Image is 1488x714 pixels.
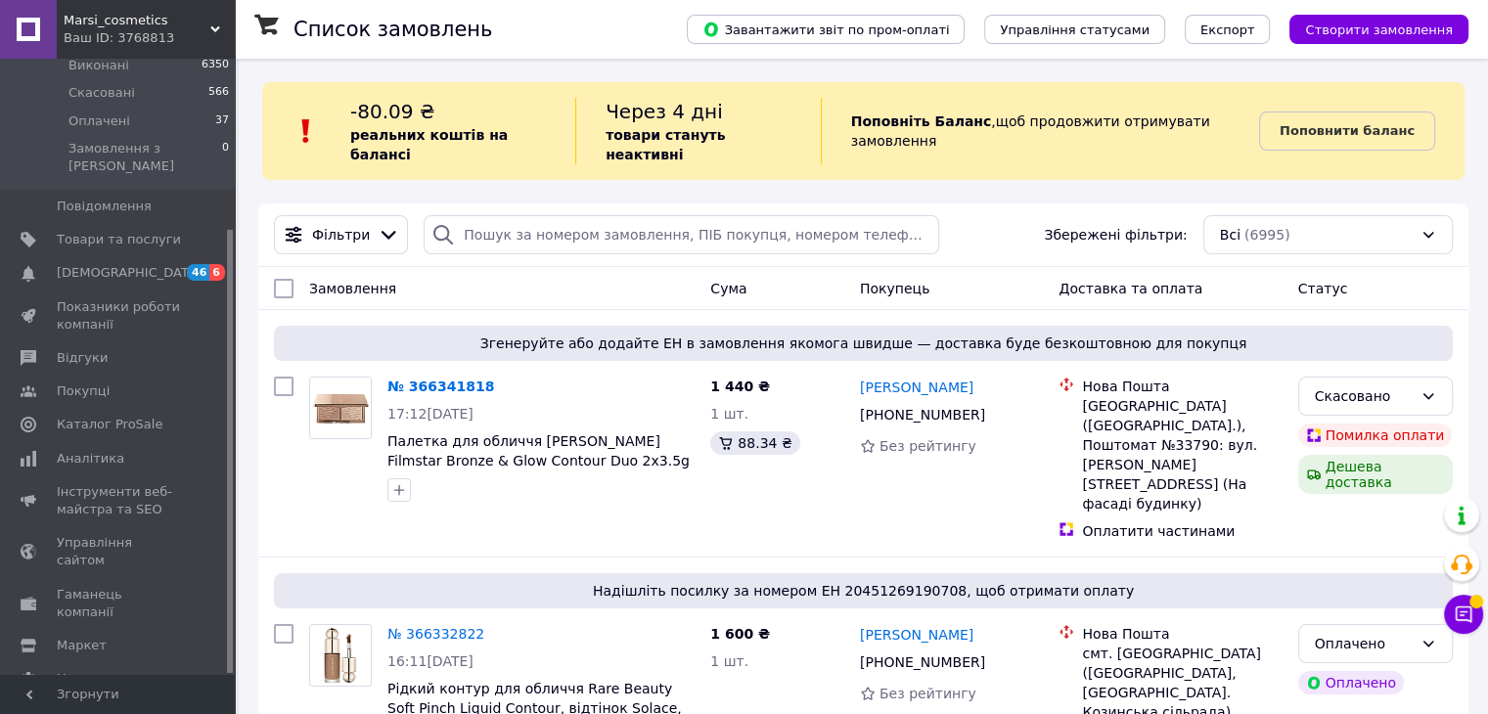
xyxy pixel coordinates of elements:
[1444,595,1483,634] button: Чат з покупцем
[860,378,973,397] a: [PERSON_NAME]
[387,433,690,488] a: Палeтка для обличчя [PERSON_NAME] Filmstar Bronze & Glow Contour Duo 2х3.5g (fair-medium), оригінал
[64,29,235,47] div: Ваш ID: 3768813
[860,281,929,296] span: Покупець
[57,483,181,518] span: Інструменти веб-майстра та SEO
[68,57,129,74] span: Виконані
[1298,671,1404,694] div: Оплачено
[387,626,484,642] a: № 366332822
[57,349,108,367] span: Відгуки
[1000,22,1150,37] span: Управління статусами
[57,637,107,654] span: Маркет
[350,100,434,123] span: -80.09 ₴
[57,298,181,334] span: Показники роботи компанії
[821,98,1259,164] div: , щоб продовжити отримувати замовлення
[1298,281,1348,296] span: Статус
[292,116,321,146] img: :exclamation:
[64,12,210,29] span: Marsi_cosmetics
[1082,521,1282,541] div: Оплатити частинами
[1315,385,1413,407] div: Скасовано
[1200,22,1255,37] span: Експорт
[57,670,157,688] span: Налаштування
[309,377,372,439] a: Фото товару
[710,431,799,455] div: 88.34 ₴
[710,626,770,642] span: 1 600 ₴
[1259,112,1435,151] a: Поповнити баланс
[702,21,949,38] span: Завантажити звіт по пром-оплаті
[1185,15,1271,44] button: Експорт
[424,215,939,254] input: Пошук за номером замовлення, ПІБ покупця, номером телефону, Email, номером накладної
[1044,225,1187,245] span: Збережені фільтри:
[1298,455,1453,494] div: Дешева доставка
[57,450,124,468] span: Аналітика
[860,407,985,423] span: [PHONE_NUMBER]
[309,281,396,296] span: Замовлення
[1289,15,1468,44] button: Створити замовлення
[1315,633,1413,654] div: Оплачено
[1298,424,1453,447] div: Помилка оплати
[57,416,162,433] span: Каталог ProSale
[57,534,181,569] span: Управління сайтом
[387,406,473,422] span: 17:12[DATE]
[606,127,725,162] b: товари стануть неактивні
[57,382,110,400] span: Покупці
[282,334,1445,353] span: Згенеруйте або додайте ЕН в замовлення якомога швидше — доставка буде безкоштовною для покупця
[215,112,229,130] span: 37
[606,100,723,123] span: Через 4 дні
[1082,377,1282,396] div: Нова Пошта
[1280,123,1415,138] b: Поповнити баланс
[208,84,229,102] span: 566
[57,198,152,215] span: Повідомлення
[387,379,494,394] a: № 366341818
[68,140,222,175] span: Замовлення з [PERSON_NAME]
[710,653,748,669] span: 1 шт.
[687,15,965,44] button: Завантажити звіт по пром-оплаті
[1082,396,1282,513] div: [GEOGRAPHIC_DATA] ([GEOGRAPHIC_DATA].), Поштомат №33790: вул. [PERSON_NAME][STREET_ADDRESS] (На ф...
[57,231,181,248] span: Товари та послуги
[68,112,130,130] span: Оплачені
[710,379,770,394] span: 1 440 ₴
[310,625,371,686] img: Фото товару
[1270,21,1468,36] a: Створити замовлення
[860,625,973,645] a: [PERSON_NAME]
[202,57,229,74] span: 6350
[710,406,748,422] span: 1 шт.
[68,84,135,102] span: Скасовані
[350,127,508,162] b: реальних коштів на балансі
[1305,22,1453,37] span: Створити замовлення
[851,113,992,129] b: Поповніть Баланс
[387,653,473,669] span: 16:11[DATE]
[879,438,976,454] span: Без рейтингу
[293,18,492,41] h1: Список замовлень
[209,264,225,281] span: 6
[309,624,372,687] a: Фото товару
[282,581,1445,601] span: Надішліть посилку за номером ЕН 20451269190708, щоб отримати оплату
[312,225,370,245] span: Фільтри
[310,378,371,438] img: Фото товару
[1059,281,1202,296] span: Доставка та оплата
[1082,624,1282,644] div: Нова Пошта
[1244,227,1290,243] span: (6995)
[710,281,746,296] span: Cума
[187,264,209,281] span: 46
[57,586,181,621] span: Гаманець компанії
[860,654,985,670] span: [PHONE_NUMBER]
[57,264,202,282] span: [DEMOGRAPHIC_DATA]
[879,686,976,701] span: Без рейтингу
[222,140,229,175] span: 0
[1220,225,1240,245] span: Всі
[984,15,1165,44] button: Управління статусами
